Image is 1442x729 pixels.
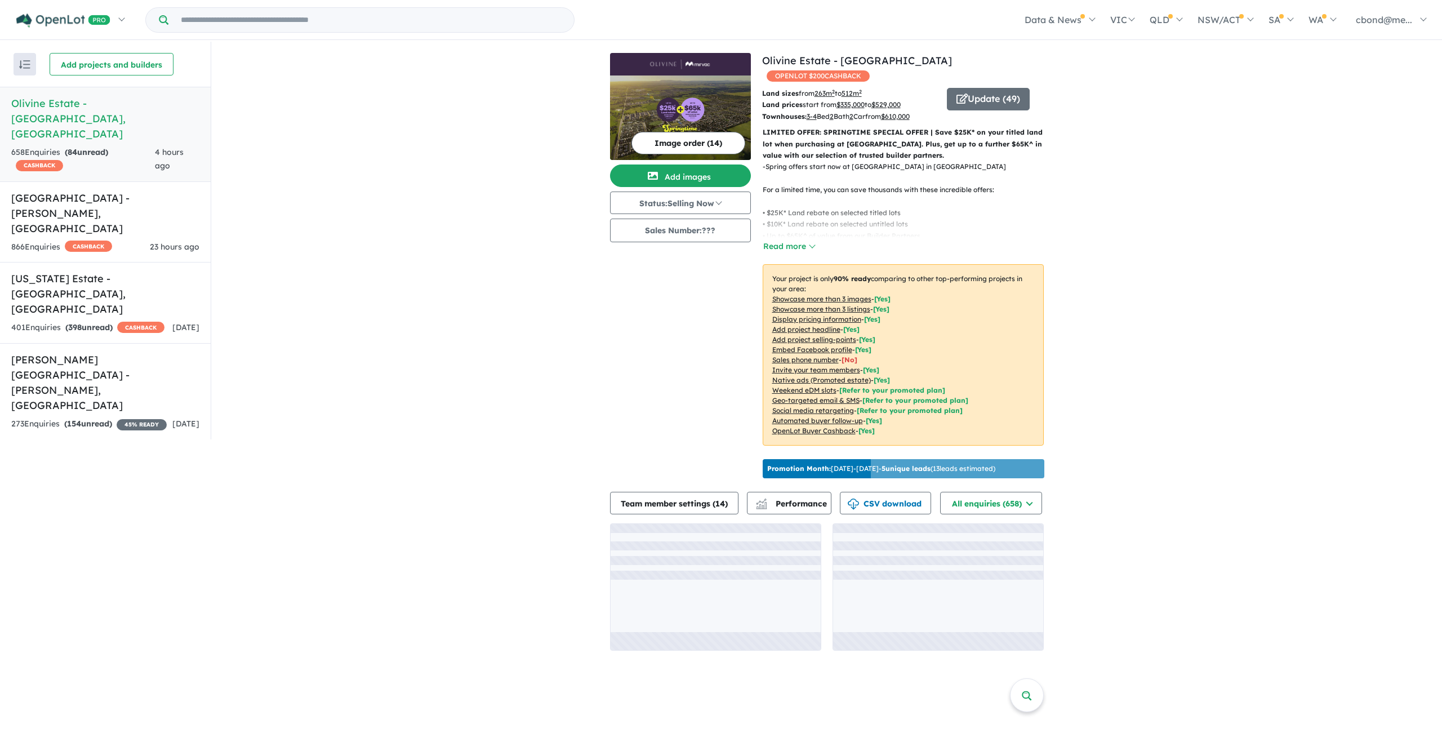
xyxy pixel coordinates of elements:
[947,88,1030,110] button: Update (49)
[849,112,853,121] u: 2
[11,321,164,335] div: 401 Enquir ies
[772,325,840,334] u: Add project headline
[762,100,803,109] b: Land prices
[68,322,82,332] span: 398
[842,89,862,97] u: 512 m
[610,165,751,187] button: Add images
[835,89,862,97] span: to
[762,112,807,121] b: Townhouses:
[772,355,839,364] u: Sales phone number
[873,305,889,313] span: [ Yes ]
[874,295,891,303] span: [ Yes ]
[11,352,199,413] h5: [PERSON_NAME][GEOGRAPHIC_DATA] - [PERSON_NAME] , [GEOGRAPHIC_DATA]
[763,264,1044,446] p: Your project is only comparing to other top-performing projects in your area: - - - - - - - - - -...
[631,132,745,154] button: Image order (14)
[772,406,854,415] u: Social media retargeting
[772,305,870,313] u: Showcase more than 3 listings
[857,406,963,415] span: [Refer to your promoted plan]
[50,53,173,75] button: Add projects and builders
[866,416,882,425] span: [Yes]
[610,219,751,242] button: Sales Number:???
[772,376,871,384] u: Native ads (Promoted estate)
[865,100,901,109] span: to
[881,112,910,121] u: $ 610,000
[840,492,931,514] button: CSV download
[839,386,945,394] span: [Refer to your promoted plan]
[842,355,857,364] span: [ No ]
[848,499,859,510] img: download icon
[772,386,836,394] u: Weekend eDM slots
[834,274,871,283] b: 90 % ready
[610,75,751,160] img: Olivine Estate - Donnybrook
[172,419,199,429] span: [DATE]
[863,366,879,374] span: [ Yes ]
[155,147,184,171] span: 4 hours ago
[815,89,835,97] u: 263 m
[859,88,862,95] sup: 2
[772,345,852,354] u: Embed Facebook profile
[756,499,766,505] img: line-chart.svg
[763,161,1053,276] p: - Spring offers start now at [GEOGRAPHIC_DATA] in [GEOGRAPHIC_DATA] For a limited time, you can s...
[610,492,738,514] button: Team member settings (14)
[772,396,860,404] u: Geo-targeted email & SMS
[117,322,164,333] span: CASHBACK
[67,419,81,429] span: 154
[64,419,112,429] strong: ( unread)
[858,426,875,435] span: [Yes]
[11,417,167,431] div: 273 Enquir ies
[747,492,831,514] button: Performance
[864,315,880,323] span: [ Yes ]
[762,111,938,122] p: Bed Bath Car from
[65,147,108,157] strong: ( unread)
[756,502,767,509] img: bar-chart.svg
[11,190,199,236] h5: [GEOGRAPHIC_DATA] - [PERSON_NAME] , [GEOGRAPHIC_DATA]
[772,295,871,303] u: Showcase more than 3 images
[11,241,112,254] div: 866 Enquir ies
[763,127,1044,161] p: LIMITED OFFER: SPRINGTIME SPECIAL OFFER | Save $25K* on your titled land lot when purchasing at [...
[171,8,572,32] input: Try estate name, suburb, builder or developer
[859,335,875,344] span: [ Yes ]
[1356,14,1412,25] span: cbond@me...
[767,464,995,474] p: [DATE] - [DATE] - ( 13 leads estimated)
[855,345,871,354] span: [ Yes ]
[763,240,816,253] button: Read more
[615,57,746,71] img: Olivine Estate - Donnybrook Logo
[767,464,831,473] b: Promotion Month:
[772,335,856,344] u: Add project selling-points
[871,100,901,109] u: $ 529,000
[772,315,861,323] u: Display pricing information
[830,112,834,121] u: 2
[940,492,1042,514] button: All enquiries (658)
[16,14,110,28] img: Openlot PRO Logo White
[762,88,938,99] p: from
[836,100,865,109] u: $ 335,000
[772,416,863,425] u: Automated buyer follow-up
[68,147,77,157] span: 84
[767,70,870,82] span: OPENLOT $ 200 CASHBACK
[610,192,751,214] button: Status:Selling Now
[117,419,167,430] span: 45 % READY
[874,376,890,384] span: [Yes]
[843,325,860,334] span: [ Yes ]
[16,160,63,171] span: CASHBACK
[715,499,725,509] span: 14
[11,96,199,141] h5: Olivine Estate - [GEOGRAPHIC_DATA] , [GEOGRAPHIC_DATA]
[807,112,817,121] u: 3-4
[772,426,856,435] u: OpenLot Buyer Cashback
[762,99,938,110] p: start from
[832,88,835,95] sup: 2
[19,60,30,69] img: sort.svg
[762,89,799,97] b: Land sizes
[65,322,113,332] strong: ( unread)
[65,241,112,252] span: CASHBACK
[758,499,827,509] span: Performance
[762,54,952,67] a: Olivine Estate - [GEOGRAPHIC_DATA]
[862,396,968,404] span: [Refer to your promoted plan]
[150,242,199,252] span: 23 hours ago
[11,146,155,173] div: 658 Enquir ies
[172,322,199,332] span: [DATE]
[11,271,199,317] h5: [US_STATE] Estate - [GEOGRAPHIC_DATA] , [GEOGRAPHIC_DATA]
[882,464,931,473] b: 5 unique leads
[772,366,860,374] u: Invite your team members
[610,53,751,160] a: Olivine Estate - Donnybrook LogoOlivine Estate - Donnybrook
